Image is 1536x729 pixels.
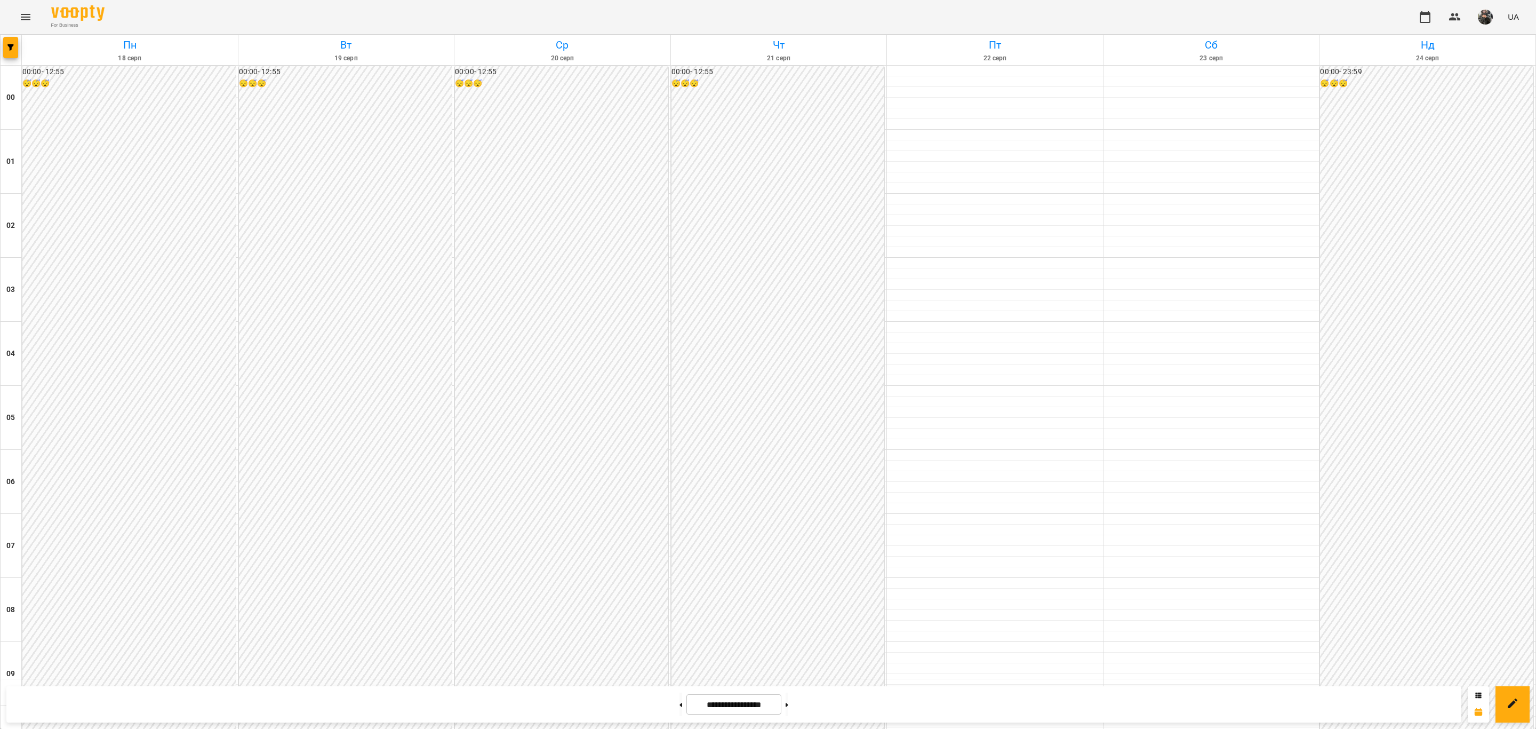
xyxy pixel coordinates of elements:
h6: 24 серп [1321,53,1534,64]
h6: 😴😴😴 [671,78,885,90]
h6: 02 [6,220,15,232]
h6: 😴😴😴 [22,78,236,90]
h6: 20 серп [456,53,669,64]
button: UA [1503,7,1523,27]
h6: 00:00 - 23:59 [1320,66,1533,78]
h6: 00:00 - 12:55 [671,66,885,78]
h6: 21 серп [673,53,885,64]
h6: 19 серп [240,53,453,64]
h6: 😴😴😴 [455,78,668,90]
h6: 22 серп [889,53,1101,64]
h6: 00:00 - 12:55 [239,66,452,78]
h6: Пт [889,37,1101,53]
h6: Чт [673,37,885,53]
h6: Ср [456,37,669,53]
h6: Нд [1321,37,1534,53]
h6: 03 [6,284,15,296]
img: 8337ee6688162bb2290644e8745a615f.jpg [1478,10,1493,25]
h6: 23 серп [1105,53,1318,64]
h6: Сб [1105,37,1318,53]
h6: 18 серп [23,53,236,64]
h6: 08 [6,604,15,616]
h6: 😴😴😴 [239,78,452,90]
h6: 09 [6,668,15,680]
h6: 06 [6,476,15,488]
h6: 00:00 - 12:55 [455,66,668,78]
span: For Business [51,22,105,29]
h6: 😴😴😴 [1320,78,1533,90]
h6: Вт [240,37,453,53]
h6: 00 [6,92,15,104]
h6: 04 [6,348,15,360]
button: Menu [13,4,38,30]
h6: 01 [6,156,15,168]
h6: Пн [23,37,236,53]
h6: 07 [6,540,15,552]
span: UA [1508,11,1519,22]
h6: 00:00 - 12:55 [22,66,236,78]
img: Voopty Logo [51,5,105,21]
h6: 05 [6,412,15,424]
